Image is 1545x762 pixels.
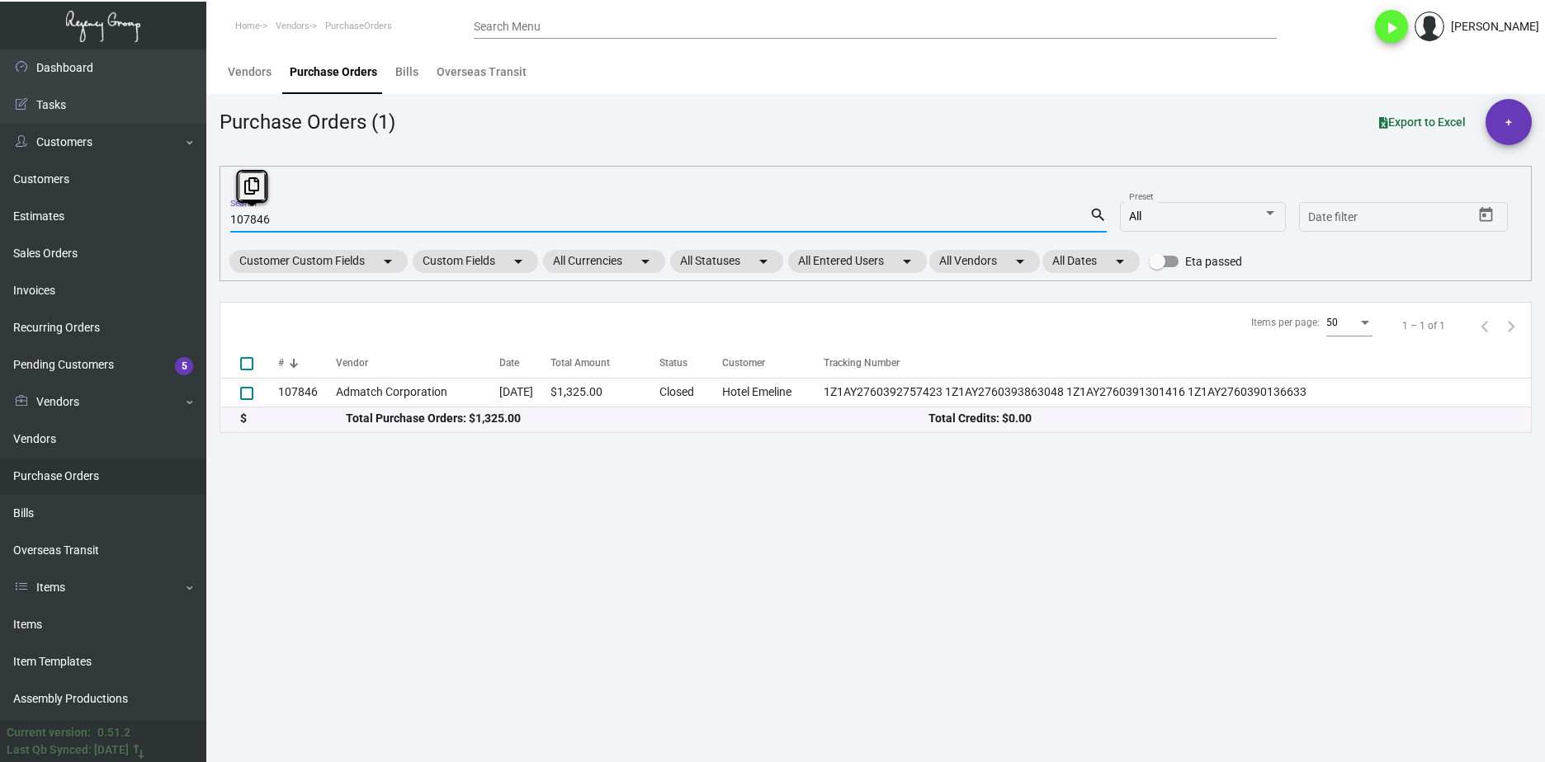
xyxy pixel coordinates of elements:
button: + [1486,99,1532,145]
button: play_arrow [1375,10,1408,43]
button: Previous page [1472,313,1498,339]
div: 0.51.2 [97,724,130,741]
div: Purchase Orders [290,63,377,81]
div: Total Purchase Orders: $1,325.00 [346,410,928,427]
div: Items per page: [1251,315,1320,330]
div: Last Qb Synced: [DATE] [7,741,129,759]
mat-select: Items per page: [1326,317,1373,329]
td: Hotel Emeline [722,378,824,407]
span: PurchaseOrders [325,21,392,31]
input: End date [1373,211,1453,224]
div: Purchase Orders (1) [220,107,395,137]
div: Total Amount [550,355,610,370]
span: 50 [1326,317,1338,328]
i: Copy [244,177,259,195]
div: # [278,355,284,370]
mat-chip: All Currencies [543,250,665,273]
span: Export to Excel [1379,115,1466,129]
div: Status [659,355,722,370]
div: Vendor [336,355,499,370]
mat-icon: arrow_drop_down [635,252,655,271]
div: Status [659,355,687,370]
td: $1,325.00 [550,378,659,407]
mat-icon: arrow_drop_down [897,252,917,271]
div: Date [499,355,550,370]
td: Closed [659,378,722,407]
div: [PERSON_NAME] [1451,18,1539,35]
div: Total Credits: $0.00 [928,410,1511,427]
div: Vendor [336,355,368,370]
i: play_arrow [1382,18,1401,38]
button: Open calendar [1473,202,1500,228]
mat-icon: arrow_drop_down [754,252,773,271]
div: Vendors [228,63,272,81]
div: Tracking Number [824,355,900,370]
span: Eta passed [1185,252,1242,271]
span: + [1505,99,1512,145]
div: Bills [395,63,418,81]
mat-icon: arrow_drop_down [1110,252,1130,271]
mat-chip: Customer Custom Fields [229,250,408,273]
mat-chip: All Vendors [929,250,1040,273]
span: Vendors [276,21,309,31]
mat-chip: All Statuses [670,250,783,273]
mat-chip: Custom Fields [413,250,538,273]
div: Current version: [7,724,91,741]
input: Start date [1308,211,1359,224]
img: admin@bootstrapmaster.com [1415,12,1444,41]
mat-icon: arrow_drop_down [1010,252,1030,271]
button: Export to Excel [1366,107,1479,137]
div: 1 – 1 of 1 [1402,318,1445,333]
td: 107846 [278,378,336,407]
div: Total Amount [550,355,659,370]
div: Overseas Transit [437,63,527,81]
mat-icon: arrow_drop_down [508,252,528,271]
mat-icon: search [1089,205,1107,225]
button: Next page [1498,313,1524,339]
div: Customer [722,355,824,370]
div: Customer [722,355,765,370]
td: Admatch Corporation [336,378,499,407]
div: $ [240,410,346,427]
td: [DATE] [499,378,550,407]
mat-chip: All Dates [1042,250,1140,273]
td: 1Z1AY2760392757423 1Z1AY2760393863048 1Z1AY2760391301416 1Z1AY2760390136633 [824,378,1531,407]
div: Tracking Number [824,355,1531,370]
mat-icon: arrow_drop_down [378,252,398,271]
mat-chip: All Entered Users [788,250,927,273]
div: # [278,355,336,370]
div: Date [499,355,519,370]
span: Home [235,21,260,31]
span: All [1129,209,1141,223]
